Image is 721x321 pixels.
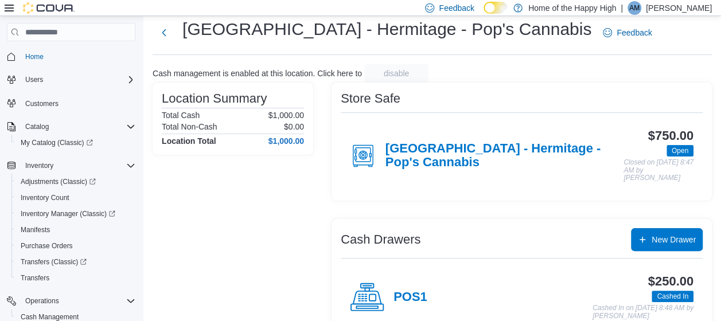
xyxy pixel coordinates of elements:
[11,190,140,206] button: Inventory Count
[162,111,200,120] h6: Total Cash
[16,136,135,150] span: My Catalog (Classic)
[623,159,693,182] p: Closed on [DATE] 8:47 AM by [PERSON_NAME]
[16,175,135,189] span: Adjustments (Classic)
[364,64,428,83] button: disable
[21,138,93,147] span: My Catalog (Classic)
[648,129,693,143] h3: $750.00
[11,270,140,286] button: Transfers
[25,161,53,170] span: Inventory
[621,1,623,15] p: |
[439,2,474,14] span: Feedback
[16,191,74,205] a: Inventory Count
[598,21,656,44] a: Feedback
[21,49,135,64] span: Home
[2,158,140,174] button: Inventory
[162,122,217,131] h6: Total Non-Cash
[652,234,696,245] span: New Drawer
[11,238,140,254] button: Purchase Orders
[646,1,712,15] p: [PERSON_NAME]
[16,223,135,237] span: Manifests
[16,136,98,150] a: My Catalog (Classic)
[2,293,140,309] button: Operations
[162,92,267,105] h3: Location Summary
[21,273,49,283] span: Transfers
[182,18,591,41] h1: [GEOGRAPHIC_DATA] - Hermitage - Pop's Cannabis
[21,257,87,267] span: Transfers (Classic)
[21,177,96,186] span: Adjustments (Classic)
[21,120,135,134] span: Catalog
[162,136,216,146] h4: Location Total
[617,27,652,38] span: Feedback
[341,233,420,246] h3: Cash Drawers
[21,241,73,250] span: Purchase Orders
[2,48,140,65] button: Home
[11,222,140,238] button: Manifests
[16,191,135,205] span: Inventory Count
[21,159,58,173] button: Inventory
[21,96,135,110] span: Customers
[25,99,59,108] span: Customers
[284,122,304,131] p: $0.00
[16,239,135,253] span: Purchase Orders
[21,120,53,134] button: Catalog
[268,111,304,120] p: $1,000.00
[268,136,304,146] h4: $1,000.00
[153,21,176,44] button: Next
[341,92,400,105] h3: Store Safe
[16,223,54,237] a: Manifests
[21,50,48,64] a: Home
[25,52,44,61] span: Home
[631,228,703,251] button: New Drawer
[16,207,135,221] span: Inventory Manager (Classic)
[384,68,409,79] span: disable
[484,2,508,14] input: Dark Mode
[2,95,140,111] button: Customers
[25,122,49,131] span: Catalog
[21,294,135,308] span: Operations
[672,146,688,156] span: Open
[628,1,641,15] div: Alicia Mair
[21,73,135,87] span: Users
[385,142,623,170] h4: [GEOGRAPHIC_DATA] - Hermitage - Pop's Cannabis
[11,254,140,270] a: Transfers (Classic)
[25,296,59,306] span: Operations
[21,73,48,87] button: Users
[11,206,140,222] a: Inventory Manager (Classic)
[21,225,50,234] span: Manifests
[16,255,135,269] span: Transfers (Classic)
[11,135,140,151] a: My Catalog (Classic)
[2,72,140,88] button: Users
[16,255,91,269] a: Transfers (Classic)
[667,145,693,156] span: Open
[16,271,54,285] a: Transfers
[2,119,140,135] button: Catalog
[528,1,616,15] p: Home of the Happy High
[21,97,63,111] a: Customers
[393,290,427,305] h4: POS1
[21,193,69,202] span: Inventory Count
[16,239,77,253] a: Purchase Orders
[153,69,362,78] p: Cash management is enabled at this location. Click here to
[21,159,135,173] span: Inventory
[21,209,115,218] span: Inventory Manager (Classic)
[25,75,43,84] span: Users
[16,271,135,285] span: Transfers
[16,175,100,189] a: Adjustments (Classic)
[16,207,120,221] a: Inventory Manager (Classic)
[11,174,140,190] a: Adjustments (Classic)
[629,1,640,15] span: AM
[21,294,64,308] button: Operations
[23,2,75,14] img: Cova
